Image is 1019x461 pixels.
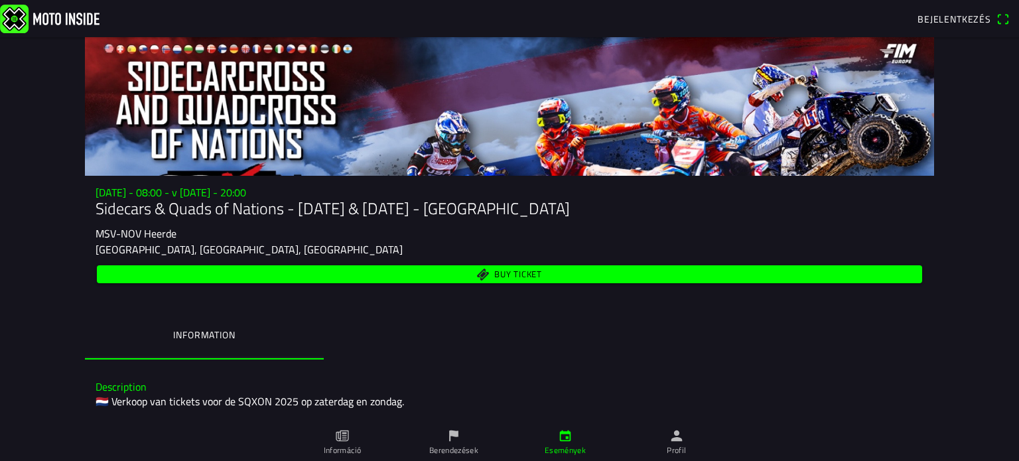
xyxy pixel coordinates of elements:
[667,444,686,456] font: Profil
[96,199,923,218] h1: Sidecars & Quads of Nations - [DATE] & [DATE] - [GEOGRAPHIC_DATA]
[324,444,362,456] font: Információ
[429,444,478,456] font: Berendezések
[96,186,923,199] h3: [DATE] - 08:00 - v [DATE] - 20:00
[545,444,586,456] font: Események
[173,328,235,342] ion-label: Information
[446,428,461,443] ion-icon: zászló
[917,12,991,26] font: Bejelentkezés
[96,226,176,241] ion-text: MSV-NOV Heerde
[335,428,350,443] ion-icon: papír
[96,241,403,257] ion-text: [GEOGRAPHIC_DATA], [GEOGRAPHIC_DATA], [GEOGRAPHIC_DATA]
[558,428,573,443] ion-icon: naptár
[911,7,1016,30] a: BejelentkezésQR-kód szkenner
[96,381,923,393] h3: Description
[669,428,684,443] ion-icon: személy
[494,271,542,279] span: Buy ticket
